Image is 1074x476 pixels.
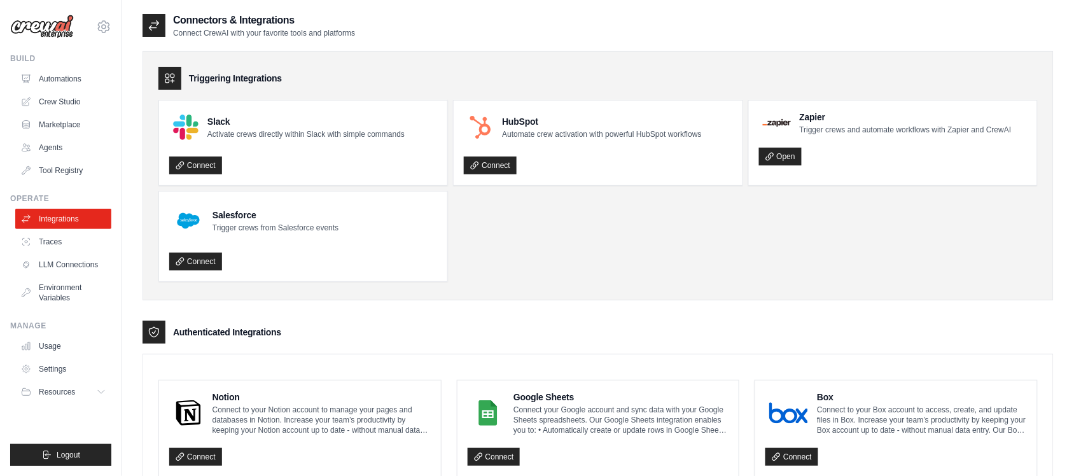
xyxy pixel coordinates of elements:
h4: Slack [207,115,405,128]
h4: Google Sheets [513,391,729,403]
h2: Connectors & Integrations [173,13,355,28]
img: Google Sheets Logo [471,400,505,426]
p: Trigger crews and automate workflows with Zapier and CrewAI [800,125,1012,135]
a: Connect [169,448,222,466]
a: Crew Studio [15,92,111,112]
img: HubSpot Logo [468,115,493,140]
a: Agents [15,137,111,158]
span: Resources [39,387,75,397]
img: Zapier Logo [763,119,791,127]
p: Automate crew activation with powerful HubSpot workflows [502,129,701,139]
p: Activate crews directly within Slack with simple commands [207,129,405,139]
button: Resources [15,382,111,402]
img: Salesforce Logo [173,206,204,236]
a: Connect [169,157,222,174]
img: Box Logo [769,400,808,426]
h3: Triggering Integrations [189,72,282,85]
h4: Box [817,391,1027,403]
a: Traces [15,232,111,252]
h4: HubSpot [502,115,701,128]
p: Connect CrewAI with your favorite tools and platforms [173,28,355,38]
a: Tool Registry [15,160,111,181]
div: Manage [10,321,111,331]
p: Connect to your Notion account to manage your pages and databases in Notion. Increase your team’s... [213,405,431,435]
p: Trigger crews from Salesforce events [213,223,338,233]
div: Build [10,53,111,64]
img: Logo [10,15,74,39]
span: Logout [57,450,80,460]
a: Usage [15,336,111,356]
a: Connect [468,448,520,466]
p: Connect your Google account and sync data with your Google Sheets spreadsheets. Our Google Sheets... [513,405,729,435]
h4: Salesforce [213,209,338,221]
button: Logout [10,444,111,466]
a: Connect [464,157,517,174]
a: Integrations [15,209,111,229]
a: Connect [169,253,222,270]
div: Operate [10,193,111,204]
a: Open [759,148,802,165]
a: LLM Connections [15,255,111,275]
a: Marketplace [15,115,111,135]
a: Settings [15,359,111,379]
h4: Zapier [800,111,1012,123]
img: Slack Logo [173,115,199,140]
h4: Notion [213,391,431,403]
a: Environment Variables [15,277,111,308]
a: Automations [15,69,111,89]
h3: Authenticated Integrations [173,326,281,339]
a: Connect [765,448,818,466]
img: Notion Logo [173,400,204,426]
p: Connect to your Box account to access, create, and update files in Box. Increase your team’s prod... [817,405,1027,435]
